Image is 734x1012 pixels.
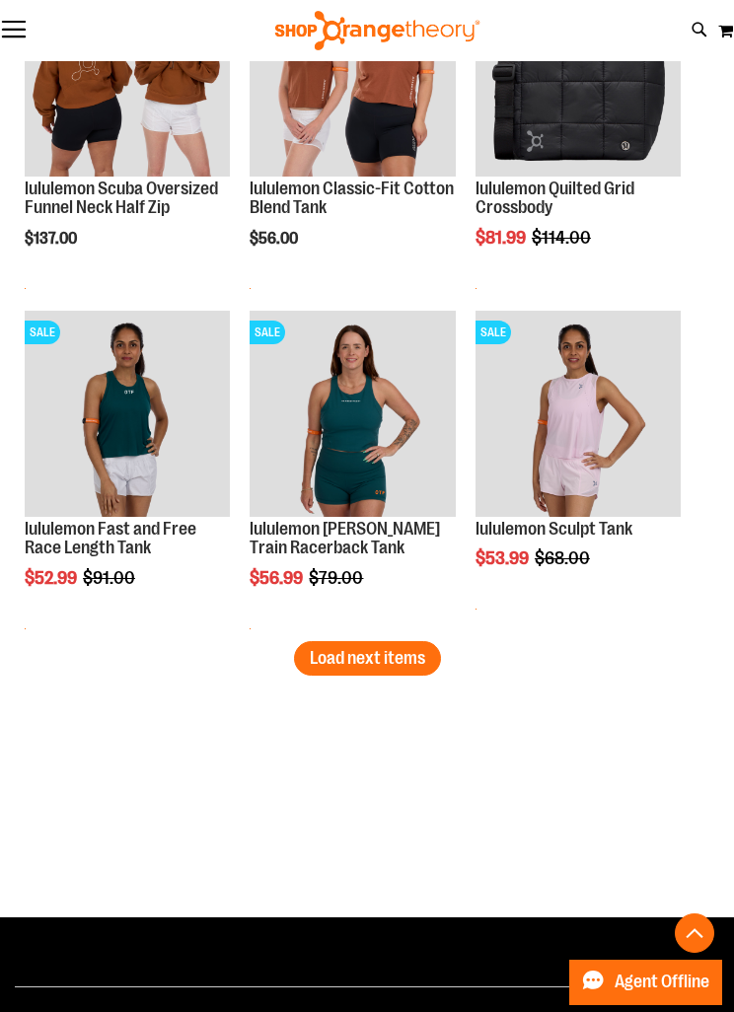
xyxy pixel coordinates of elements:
img: Main view of 2024 August lululemon Fast and Free Race Length Tank [25,311,230,516]
a: Main view of 2024 August lululemon Fast and Free Race Length TankSALE [25,311,230,519]
a: lululemon Sculpt Tank [476,519,632,539]
span: $56.99 [250,568,306,588]
span: $137.00 [25,230,80,248]
button: Load next items [294,641,441,676]
a: lululemon Classic-Fit Cotton Blend Tank [250,179,454,218]
span: SALE [25,321,60,344]
img: Main Image of 1538347 [476,311,681,516]
span: SALE [476,321,511,344]
a: Main Image of 1538347SALE [476,311,681,519]
span: $79.00 [309,568,366,588]
span: $52.99 [25,568,80,588]
span: $91.00 [83,568,138,588]
div: product [240,301,465,639]
span: Load next items [310,648,425,668]
div: product [15,301,240,639]
img: Shop Orangetheory [272,11,482,50]
span: Agent Offline [615,973,709,991]
span: SALE [250,321,285,344]
span: $68.00 [535,548,593,568]
a: lululemon Scuba Oversized Funnel Neck Half Zip [25,179,218,218]
a: lululemon [PERSON_NAME] Train Racerback Tank [250,519,440,558]
button: Agent Offline [569,960,722,1005]
a: lululemon Wunder Train Racerback TankSALE [250,311,455,519]
button: Back To Top [675,913,714,953]
span: $81.99 [476,228,529,248]
div: product [466,301,691,619]
a: lululemon Fast and Free Race Length Tank [25,519,196,558]
img: lululemon Wunder Train Racerback Tank [250,311,455,516]
span: $114.00 [532,228,594,248]
a: lululemon Quilted Grid Crossbody [476,179,634,218]
span: $53.99 [476,548,532,568]
span: $56.00 [250,230,301,248]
